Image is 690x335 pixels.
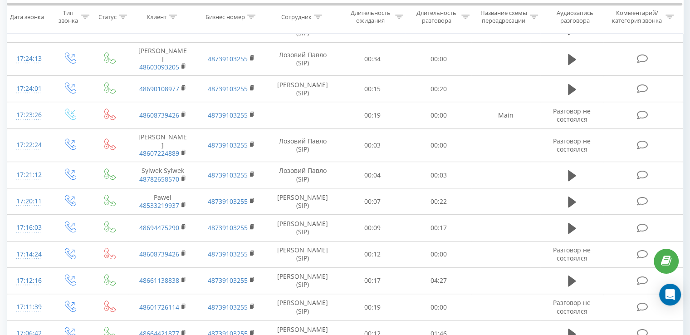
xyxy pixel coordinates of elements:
span: Разговор не состоялся [553,107,591,123]
td: [PERSON_NAME] (SIP) [266,188,340,215]
div: 17:16:03 [16,219,40,236]
div: 17:22:24 [16,136,40,154]
td: 00:15 [340,76,406,102]
a: 48739103255 [208,223,248,232]
td: 00:12 [340,241,406,267]
td: 04:27 [406,267,471,294]
td: 00:34 [340,42,406,76]
td: Лозовий Павло (SIP) [266,162,340,188]
a: 48739103255 [208,197,248,206]
div: Клиент [147,13,166,21]
div: 17:23:26 [16,106,40,124]
a: 48608739426 [139,111,179,119]
div: 17:24:13 [16,50,40,68]
td: 00:00 [406,294,471,320]
td: Лозовий Павло (SIP) [266,128,340,162]
td: 00:04 [340,162,406,188]
a: 48739103255 [208,54,248,63]
td: 00:20 [406,76,471,102]
a: 48690108977 [139,84,179,93]
div: Сотрудник [281,13,312,21]
td: [PERSON_NAME] [128,128,197,162]
div: 17:11:39 [16,298,40,316]
a: 48739103255 [208,276,248,285]
a: 48782658570 [139,175,179,183]
td: [PERSON_NAME] [128,42,197,76]
a: 48694475290 [139,223,179,232]
div: Длительность разговора [414,10,459,25]
td: 00:00 [406,102,471,128]
td: 00:07 [340,188,406,215]
a: 48533219937 [139,201,179,210]
div: Название схемы переадресации [480,10,528,25]
div: Комментарий/категория звонка [610,10,663,25]
div: Бизнес номер [206,13,245,21]
td: [PERSON_NAME] (SIP) [266,294,340,320]
a: 48601726114 [139,303,179,311]
td: Main [471,102,540,128]
td: 00:19 [340,294,406,320]
div: Дата звонка [10,13,44,21]
div: Статус [98,13,117,21]
div: 17:14:24 [16,246,40,263]
a: 48603093205 [139,63,179,71]
td: Лозовий Павло (SIP) [266,42,340,76]
a: 48739103255 [208,250,248,258]
div: Аудиозапись разговора [548,10,602,25]
span: Разговор не состоялся [553,298,591,315]
td: 00:03 [340,128,406,162]
td: [PERSON_NAME] (SIP) [266,76,340,102]
td: [PERSON_NAME] (SIP) [266,267,340,294]
a: 48739103255 [208,111,248,119]
div: Длительность ожидания [348,10,393,25]
td: 00:09 [340,215,406,241]
a: 48739103255 [208,141,248,149]
td: [PERSON_NAME] (SIP) [266,215,340,241]
a: 48608739426 [139,250,179,258]
span: Разговор не состоялся [553,137,591,153]
td: 00:00 [406,42,471,76]
td: [PERSON_NAME] (SIP) [266,241,340,267]
div: 17:12:16 [16,272,40,290]
div: Open Intercom Messenger [659,284,681,305]
td: Pawel [128,188,197,215]
td: 00:17 [340,267,406,294]
a: 48607224889 [139,149,179,158]
td: 00:17 [406,215,471,241]
a: 48739103255 [208,84,248,93]
div: Тип звонка [57,10,78,25]
td: 00:03 [406,162,471,188]
div: 17:20:11 [16,192,40,210]
td: Sylwek Sylwek [128,162,197,188]
td: 00:19 [340,102,406,128]
div: 17:21:12 [16,166,40,184]
td: 00:22 [406,188,471,215]
a: 48739103255 [208,171,248,179]
span: Разговор не состоялся [553,246,591,262]
td: 00:00 [406,241,471,267]
a: 48739103255 [208,303,248,311]
div: 17:24:01 [16,80,40,98]
td: 00:00 [406,128,471,162]
a: 48661138838 [139,276,179,285]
